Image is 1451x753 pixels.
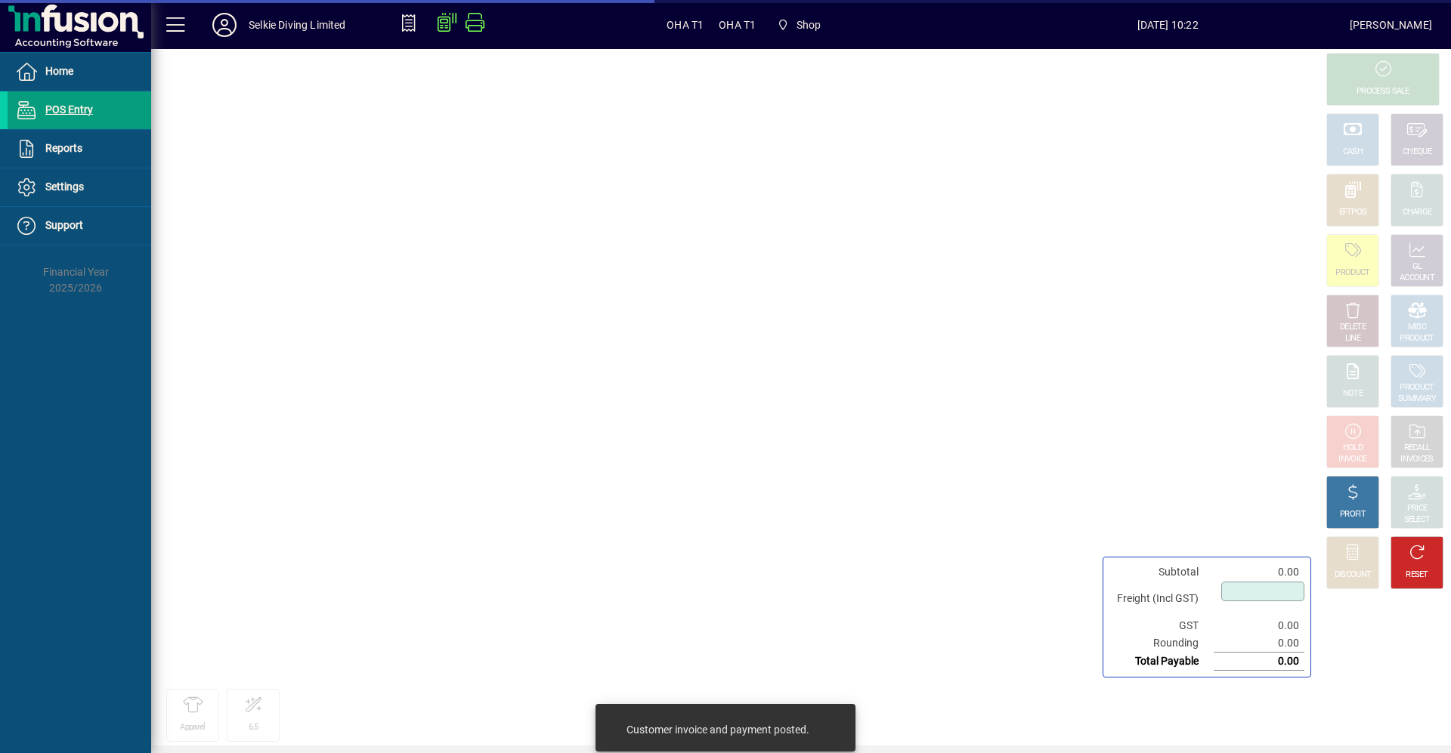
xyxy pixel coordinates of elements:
[8,53,151,91] a: Home
[1214,634,1304,653] td: 0.00
[8,130,151,168] a: Reports
[1214,563,1304,581] td: 0.00
[1403,147,1431,158] div: CHEQUE
[1398,393,1436,405] div: SUMMARY
[1109,617,1214,634] td: GST
[1340,322,1366,333] div: DELETE
[1214,653,1304,671] td: 0.00
[249,722,258,733] div: 6.5
[1339,207,1367,218] div: EFTPOS
[1412,261,1422,273] div: GL
[1338,454,1366,465] div: INVOICE
[667,13,704,37] span: OHA T1
[1357,86,1409,97] div: PROCESS SALE
[1340,509,1366,520] div: PROFIT
[180,722,205,733] div: Apparel
[45,103,93,116] span: POS Entry
[986,13,1350,37] span: [DATE] 10:22
[1400,333,1434,344] div: PRODUCT
[249,13,346,37] div: Selkie Diving Limited
[1343,443,1363,454] div: HOLD
[1214,617,1304,634] td: 0.00
[1406,569,1428,581] div: RESET
[1335,569,1371,581] div: DISCOUNT
[1404,443,1431,454] div: RECALL
[1343,147,1363,158] div: CASH
[8,168,151,206] a: Settings
[45,65,73,77] span: Home
[1335,267,1369,279] div: PRODUCT
[1343,388,1363,400] div: NOTE
[719,13,756,37] span: OHA T1
[8,207,151,245] a: Support
[1109,563,1214,581] td: Subtotal
[1407,503,1428,514] div: PRICE
[1350,13,1432,37] div: [PERSON_NAME]
[45,142,82,154] span: Reports
[771,11,827,39] span: Shop
[200,11,249,39] button: Profile
[797,13,821,37] span: Shop
[1345,333,1360,344] div: LINE
[1400,454,1433,465] div: INVOICES
[1109,634,1214,653] td: Rounding
[1109,653,1214,671] td: Total Payable
[45,181,84,193] span: Settings
[45,219,83,231] span: Support
[1408,322,1426,333] div: MISC
[1400,273,1434,284] div: ACCOUNT
[1109,581,1214,617] td: Freight (Incl GST)
[1403,207,1432,218] div: CHARGE
[1404,514,1431,526] div: SELECT
[626,722,809,737] div: Customer invoice and payment posted.
[1400,382,1434,393] div: PRODUCT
